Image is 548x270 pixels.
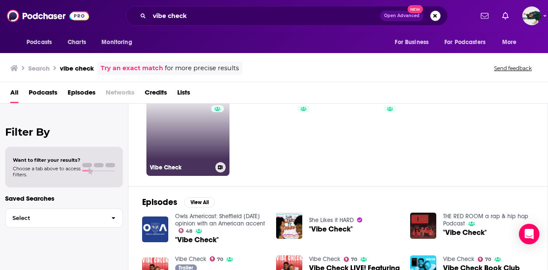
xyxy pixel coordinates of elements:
[106,86,134,103] span: Networks
[7,8,89,24] img: Podchaser - Follow, Share and Rate Podcasts
[443,213,528,227] a: THE RED ROOM a rap & hip hop Podcast
[186,229,192,233] span: 48
[149,9,380,23] input: Search podcasts, credits, & more...
[384,14,420,18] span: Open Advanced
[351,258,357,261] span: 70
[410,213,436,239] img: "Vibe Check"
[5,208,123,228] button: Select
[217,258,223,261] span: 70
[439,34,498,50] button: open menu
[175,213,265,227] a: Owls Americast: Sheffield Wednesday opinion with an American accent
[443,229,487,236] a: "Vibe Check"
[142,197,177,208] h2: Episodes
[389,34,439,50] button: open menu
[21,34,63,50] button: open menu
[175,236,219,243] a: "Vibe Check"
[101,36,132,48] span: Monitoring
[233,93,316,176] a: 33
[491,65,534,72] button: Send feedback
[522,6,541,25] button: Show profile menu
[179,228,193,233] a: 48
[68,36,86,48] span: Charts
[142,217,168,243] img: "Vibe Check"
[184,197,215,208] button: View All
[126,6,448,26] div: Search podcasts, credits, & more...
[177,86,190,103] a: Lists
[10,86,18,103] a: All
[499,9,512,23] a: Show notifications dropdown
[522,6,541,25] span: Logged in as fsg.publicity
[443,255,474,263] a: Vibe Check
[101,63,163,73] a: Try an exact match
[27,36,52,48] span: Podcasts
[13,166,80,178] span: Choose a tab above to access filters.
[485,258,491,261] span: 70
[68,86,95,103] a: Episodes
[408,5,423,13] span: New
[13,157,80,163] span: Want to filter your results?
[519,224,539,244] div: Open Intercom Messenger
[5,194,123,202] p: Saved Searches
[29,86,57,103] a: Podcasts
[210,256,223,261] a: 70
[522,6,541,25] img: User Profile
[5,126,123,138] h2: Filter By
[165,63,239,73] span: for more precise results
[6,215,104,221] span: Select
[309,225,353,233] a: "Vibe Check"
[478,257,491,262] a: 70
[380,11,423,21] button: Open AdvancedNew
[395,36,429,48] span: For Business
[28,64,50,72] h3: Search
[146,93,229,176] a: 70Vibe Check
[502,36,517,48] span: More
[142,197,215,208] a: EpisodesView All
[60,64,94,72] h3: vibe check
[344,257,357,262] a: 70
[62,34,91,50] a: Charts
[405,93,488,176] a: 35
[276,213,302,239] img: "Vibe Check"
[175,255,206,263] a: Vibe Check
[319,93,402,176] a: 42
[477,9,492,23] a: Show notifications dropdown
[496,34,527,50] button: open menu
[145,86,167,103] a: Credits
[95,34,143,50] button: open menu
[309,255,340,263] a: Vibe Check
[309,217,354,224] a: She Likes it HARD
[150,164,212,171] h3: Vibe Check
[444,36,485,48] span: For Podcasters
